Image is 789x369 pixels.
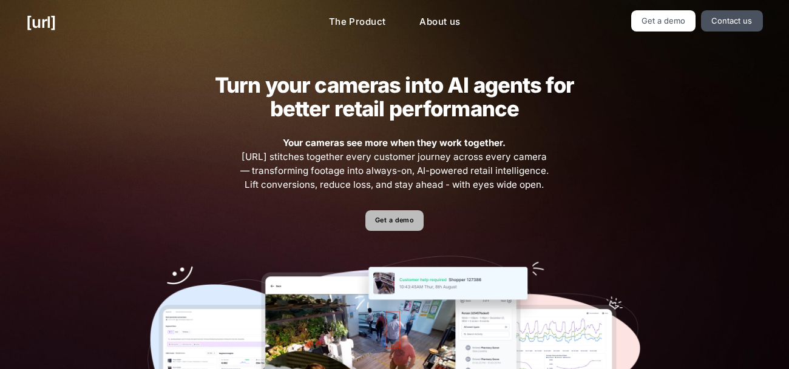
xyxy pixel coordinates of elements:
a: Get a demo [631,10,696,32]
a: Get a demo [365,210,423,231]
a: About us [410,10,470,34]
a: [URL] [26,10,56,34]
h2: Turn your cameras into AI agents for better retail performance [196,73,593,121]
a: The Product [319,10,396,34]
span: [URL] stitches together every customer journey across every camera — transforming footage into al... [239,136,550,191]
strong: Your cameras see more when they work together. [283,137,506,148]
a: Contact us [701,10,763,32]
